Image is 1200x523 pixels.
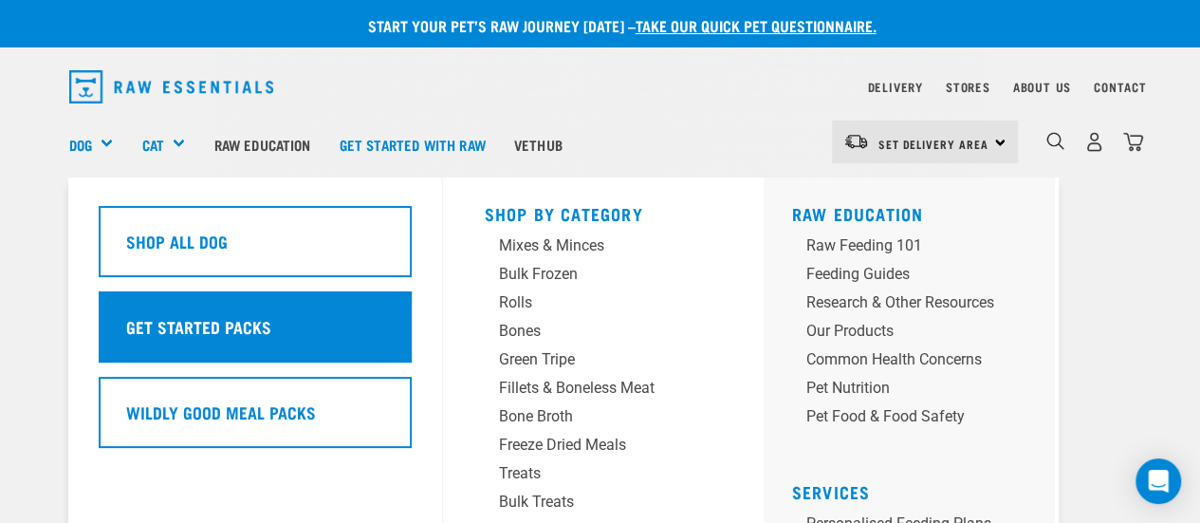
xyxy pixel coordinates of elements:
a: Pet Food & Food Safety [792,405,1040,434]
div: Freeze Dried Meals [499,434,676,457]
div: Bulk Treats [499,491,676,514]
div: Common Health Concerns [806,348,994,371]
div: Bone Broth [499,405,676,428]
div: Research & Other Resources [806,291,994,314]
img: home-icon@2x.png [1123,132,1143,152]
a: Vethub [500,106,577,182]
a: Treats [485,462,722,491]
h5: Get Started Packs [126,314,271,339]
div: Fillets & Boneless Meat [499,377,676,400]
h5: Services [792,482,1040,497]
a: Rolls [485,291,722,320]
a: Get Started Packs [99,291,412,377]
h5: Shop By Category [485,204,722,219]
img: van-moving.png [843,133,869,150]
div: Raw Feeding 101 [806,234,994,257]
a: Feeding Guides [792,263,1040,291]
div: Feeding Guides [806,263,994,286]
div: Open Intercom Messenger [1135,458,1181,504]
a: Freeze Dried Meals [485,434,722,462]
div: Our Products [806,320,994,343]
div: Mixes & Minces [499,234,676,257]
a: Bones [485,320,722,348]
a: Research & Other Resources [792,291,1040,320]
a: Fillets & Boneless Meat [485,377,722,405]
img: user.png [1084,132,1104,152]
a: Common Health Concerns [792,348,1040,377]
a: Raw Education [199,106,324,182]
a: Get started with Raw [325,106,500,182]
div: Green Tripe [499,348,676,371]
a: Dog [69,134,92,156]
div: Pet Food & Food Safety [806,405,994,428]
a: Shop All Dog [99,206,412,291]
a: About Us [1012,84,1070,90]
a: take our quick pet questionnaire. [636,21,877,29]
a: Our Products [792,320,1040,348]
a: Bulk Treats [485,491,722,519]
a: Green Tripe [485,348,722,377]
div: Rolls [499,291,676,314]
a: Pet Nutrition [792,377,1040,405]
a: Delivery [867,84,922,90]
a: Wildly Good Meal Packs [99,377,412,462]
div: Bulk Frozen [499,263,676,286]
a: Bulk Frozen [485,263,722,291]
a: Bone Broth [485,405,722,434]
span: Set Delivery Area [878,140,988,147]
div: Pet Nutrition [806,377,994,400]
a: Mixes & Minces [485,234,722,263]
a: Stores [946,84,990,90]
a: Cat [141,134,163,156]
a: Raw Feeding 101 [792,234,1040,263]
a: Raw Education [792,209,924,218]
img: home-icon-1@2x.png [1046,132,1064,150]
nav: dropdown navigation [54,63,1147,111]
div: Bones [499,320,676,343]
h5: Shop All Dog [126,229,228,253]
img: Raw Essentials Logo [69,70,274,103]
h5: Wildly Good Meal Packs [126,400,316,424]
div: Treats [499,462,676,485]
a: Contact [1094,84,1147,90]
